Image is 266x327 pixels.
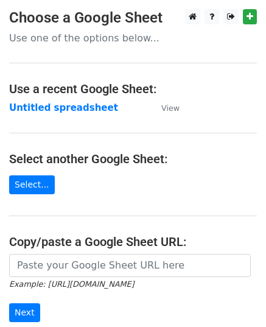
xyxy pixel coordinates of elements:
h4: Copy/paste a Google Sheet URL: [9,234,257,249]
input: Paste your Google Sheet URL here [9,254,251,277]
small: View [161,104,180,113]
h3: Choose a Google Sheet [9,9,257,27]
p: Use one of the options below... [9,32,257,44]
a: Select... [9,175,55,194]
a: View [149,102,180,113]
h4: Select another Google Sheet: [9,152,257,166]
small: Example: [URL][DOMAIN_NAME] [9,280,134,289]
input: Next [9,303,40,322]
h4: Use a recent Google Sheet: [9,82,257,96]
a: Untitled spreadsheet [9,102,118,113]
